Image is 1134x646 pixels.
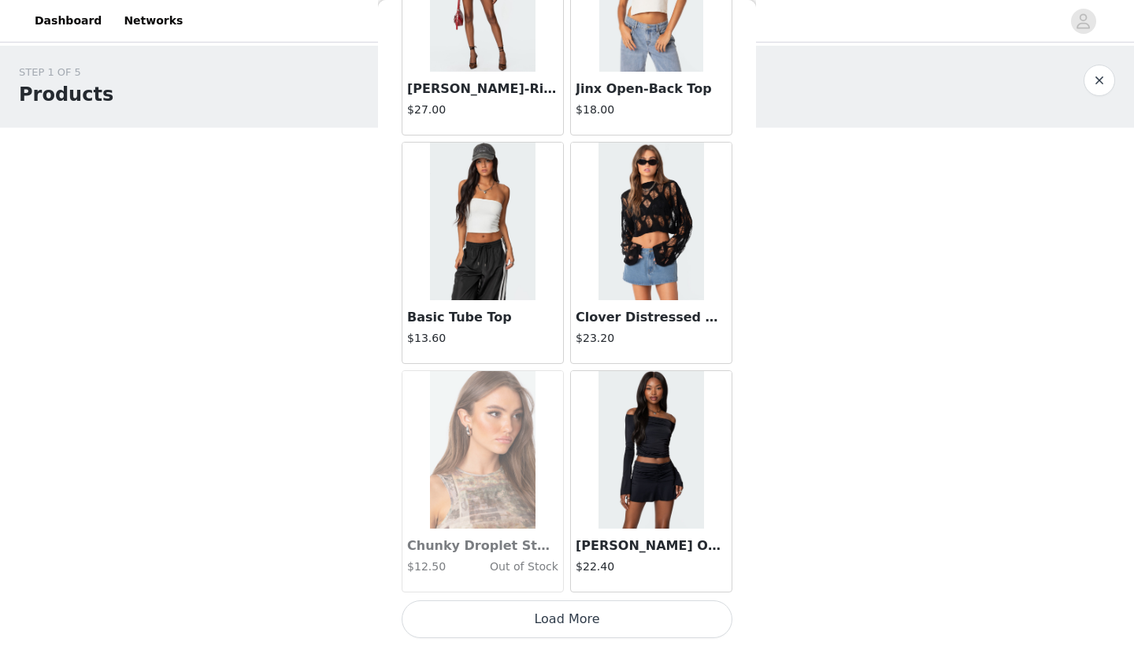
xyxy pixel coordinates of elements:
a: Networks [114,3,192,39]
h4: $22.40 [576,559,727,575]
h4: $27.00 [407,102,558,118]
img: Corey Off The Shoulder Gathered Top [598,371,703,529]
img: Chunky Droplet Stud Earrings [430,371,535,529]
h3: Jinx Open-Back Top [576,80,727,98]
h3: Chunky Droplet Stud Earrings [407,536,558,555]
div: avatar [1076,9,1091,34]
div: STEP 1 OF 5 [19,65,113,80]
h1: Products [19,80,113,109]
h4: $23.20 [576,330,727,347]
h4: $12.50 [407,559,458,575]
h4: $18.00 [576,102,727,118]
img: Clover Distressed Sweater [598,143,703,300]
button: Load More [402,600,732,638]
h4: Out of Stock [458,559,558,575]
h3: [PERSON_NAME]-Rise Gathered Mini Skirt [407,80,558,98]
h3: Clover Distressed Sweater [576,308,727,327]
h3: Basic Tube Top [407,308,558,327]
a: Dashboard [25,3,111,39]
img: Basic Tube Top [430,143,535,300]
h4: $13.60 [407,330,558,347]
h3: [PERSON_NAME] Off The Shoulder Gathered Top [576,536,727,555]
